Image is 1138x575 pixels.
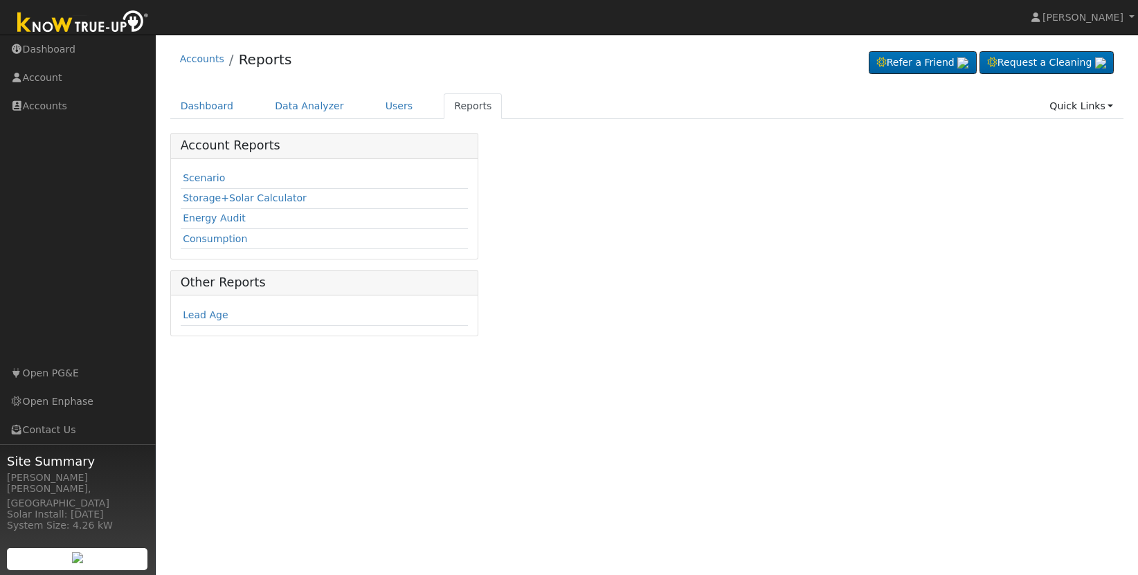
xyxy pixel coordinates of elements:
[375,93,424,119] a: Users
[1039,93,1123,119] a: Quick Links
[183,233,247,244] a: Consumption
[183,192,307,203] a: Storage+Solar Calculator
[183,212,246,223] a: Energy Audit
[72,552,83,563] img: retrieve
[181,275,468,290] h5: Other Reports
[7,452,148,471] span: Site Summary
[183,172,225,183] a: Scenario
[181,138,468,153] h5: Account Reports
[979,51,1114,75] a: Request a Cleaning
[7,471,148,485] div: [PERSON_NAME]
[7,518,148,533] div: System Size: 4.26 kW
[1095,57,1106,69] img: retrieve
[10,8,156,39] img: Know True-Up
[7,507,148,522] div: Solar Install: [DATE]
[264,93,354,119] a: Data Analyzer
[1042,12,1123,23] span: [PERSON_NAME]
[183,309,228,320] a: Lead Age
[180,53,224,64] a: Accounts
[170,93,244,119] a: Dashboard
[7,482,148,511] div: [PERSON_NAME], [GEOGRAPHIC_DATA]
[869,51,977,75] a: Refer a Friend
[239,51,292,68] a: Reports
[957,57,968,69] img: retrieve
[444,93,502,119] a: Reports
